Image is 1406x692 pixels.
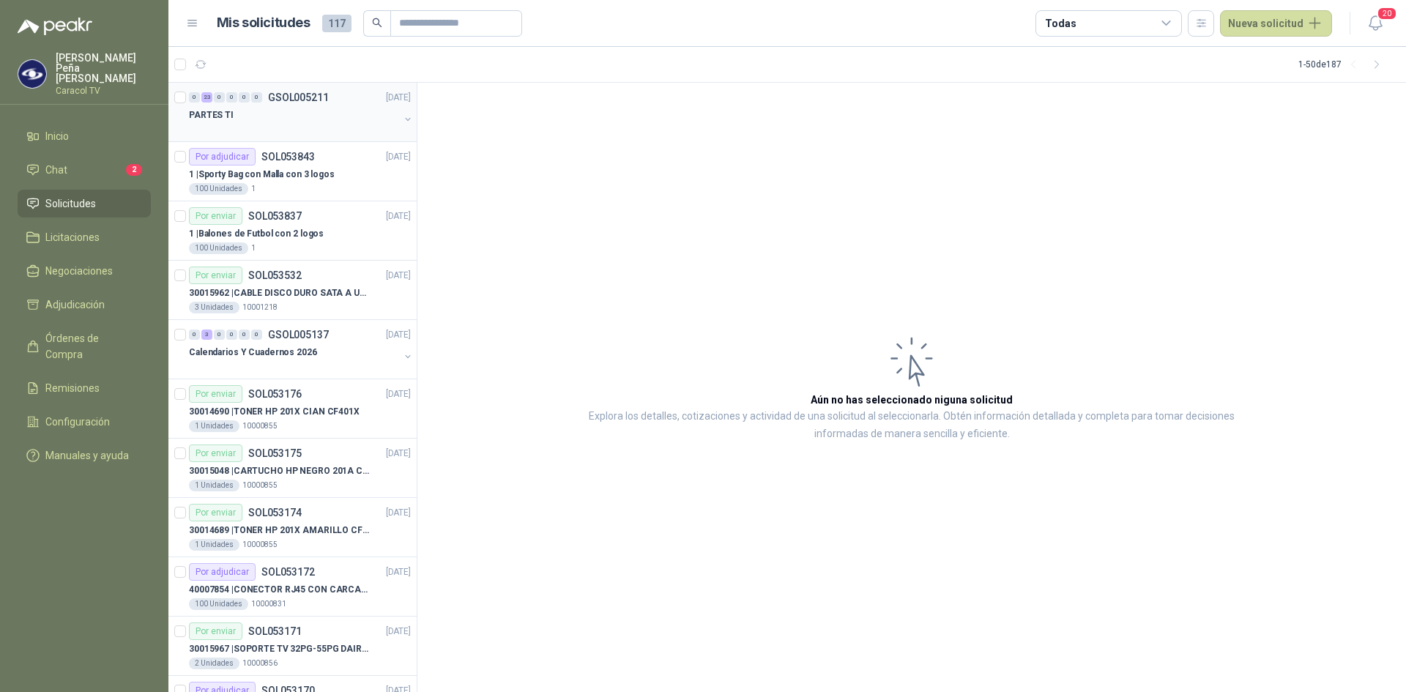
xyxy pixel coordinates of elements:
[248,211,302,221] p: SOL053837
[189,330,200,340] div: 0
[1377,7,1397,21] span: 20
[189,504,242,521] div: Por enviar
[189,420,239,432] div: 1 Unidades
[1362,10,1388,37] button: 20
[18,60,46,88] img: Company Logo
[251,183,256,195] p: 1
[189,622,242,640] div: Por enviar
[386,565,411,579] p: [DATE]
[189,464,371,478] p: 30015048 | CARTUCHO HP NEGRO 201A CF400X
[386,506,411,520] p: [DATE]
[45,229,100,245] span: Licitaciones
[18,324,151,368] a: Órdenes de Compra
[189,89,414,135] a: 0 23 0 0 0 0 GSOL005211[DATE] PARTES TI
[168,439,417,498] a: Por enviarSOL053175[DATE] 30015048 |CARTUCHO HP NEGRO 201A CF400X1 Unidades10000855
[251,598,286,610] p: 10000831
[189,598,248,610] div: 100 Unidades
[242,302,278,313] p: 10001218
[18,257,151,285] a: Negociaciones
[189,524,371,537] p: 30014689 | TONER HP 201X AMARILLO CF402X
[45,128,69,144] span: Inicio
[261,567,315,577] p: SOL053172
[386,269,411,283] p: [DATE]
[45,447,129,464] span: Manuales y ayuda
[168,261,417,320] a: Por enviarSOL053532[DATE] 30015962 |CABLE DISCO DURO SATA A USB 3.0 GENERICO3 Unidades10001218
[248,626,302,636] p: SOL053171
[45,162,67,178] span: Chat
[18,374,151,402] a: Remisiones
[45,263,113,279] span: Negociaciones
[239,92,250,103] div: 0
[56,86,151,95] p: Caracol TV
[214,330,225,340] div: 0
[189,480,239,491] div: 1 Unidades
[45,414,110,430] span: Configuración
[45,330,137,362] span: Órdenes de Compra
[239,330,250,340] div: 0
[201,92,212,103] div: 23
[564,408,1260,443] p: Explora los detalles, cotizaciones y actividad de una solicitud al seleccionarla. Obtén informaci...
[189,302,239,313] div: 3 Unidades
[251,92,262,103] div: 0
[248,389,302,399] p: SOL053176
[189,286,371,300] p: 30015962 | CABLE DISCO DURO SATA A USB 3.0 GENERICO
[248,448,302,458] p: SOL053175
[386,91,411,105] p: [DATE]
[372,18,382,28] span: search
[189,563,256,581] div: Por adjudicar
[45,297,105,313] span: Adjudicación
[189,385,242,403] div: Por enviar
[18,122,151,150] a: Inicio
[189,242,248,254] div: 100 Unidades
[18,223,151,251] a: Licitaciones
[386,209,411,223] p: [DATE]
[811,392,1013,408] h3: Aún no has seleccionado niguna solicitud
[201,330,212,340] div: 3
[386,328,411,342] p: [DATE]
[18,408,151,436] a: Configuración
[189,148,256,165] div: Por adjudicar
[226,92,237,103] div: 0
[242,539,278,551] p: 10000855
[189,267,242,284] div: Por enviar
[168,142,417,201] a: Por adjudicarSOL053843[DATE] 1 |Sporty Bag con Malla con 3 logos100 Unidades1
[189,642,371,656] p: 30015967 | SOPORTE TV 32PG-55PG DAIRU LPA52-446KIT2
[189,183,248,195] div: 100 Unidades
[189,108,234,122] p: PARTES TI
[168,379,417,439] a: Por enviarSOL053176[DATE] 30014690 |TONER HP 201X CIAN CF401X1 Unidades10000855
[217,12,310,34] h1: Mis solicitudes
[18,442,151,469] a: Manuales y ayuda
[248,270,302,280] p: SOL053532
[1045,15,1076,31] div: Todas
[189,326,414,373] a: 0 3 0 0 0 0 GSOL005137[DATE] Calendarios Y Cuadernos 2026
[56,53,151,83] p: [PERSON_NAME] Peña [PERSON_NAME]
[261,152,315,162] p: SOL053843
[189,658,239,669] div: 2 Unidades
[268,330,329,340] p: GSOL005137
[242,480,278,491] p: 10000855
[214,92,225,103] div: 0
[189,92,200,103] div: 0
[386,447,411,461] p: [DATE]
[168,617,417,676] a: Por enviarSOL053171[DATE] 30015967 |SOPORTE TV 32PG-55PG DAIRU LPA52-446KIT22 Unidades10000856
[251,242,256,254] p: 1
[45,196,96,212] span: Solicitudes
[248,507,302,518] p: SOL053174
[242,420,278,432] p: 10000855
[126,164,142,176] span: 2
[386,625,411,639] p: [DATE]
[168,557,417,617] a: Por adjudicarSOL053172[DATE] 40007854 |CONECTOR RJ45 CON CARCASA CAT 5E100 Unidades10000831
[189,168,335,182] p: 1 | Sporty Bag con Malla con 3 logos
[1298,53,1388,76] div: 1 - 50 de 187
[1220,10,1332,37] button: Nueva solicitud
[189,583,371,597] p: 40007854 | CONECTOR RJ45 CON CARCASA CAT 5E
[251,330,262,340] div: 0
[242,658,278,669] p: 10000856
[189,207,242,225] div: Por enviar
[189,444,242,462] div: Por enviar
[18,156,151,184] a: Chat2
[322,15,351,32] span: 117
[189,227,324,241] p: 1 | Balones de Futbol con 2 logos
[18,291,151,319] a: Adjudicación
[189,405,360,419] p: 30014690 | TONER HP 201X CIAN CF401X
